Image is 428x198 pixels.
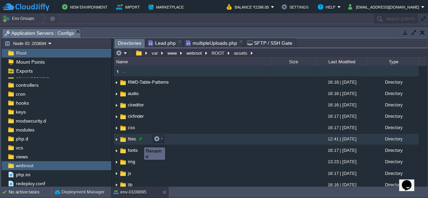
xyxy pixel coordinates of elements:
a: vcs [14,145,24,151]
li: /var/www/webroot/ROOT/application/controllers/Lead.php [146,39,183,47]
div: Directory [367,77,419,87]
button: [EMAIL_ADDRESS][DOMAIN_NAME] [348,3,421,11]
img: AMDAwAAAACH5BAEAAAAALAAAAAABAAEAAAICRAEAOw== [119,147,127,155]
a: files [127,136,137,142]
a: fonts [127,147,139,153]
span: webroot [14,163,34,169]
div: 16:16 | [DATE] [315,179,367,190]
div: Directory [367,145,419,156]
img: AMDAwAAAACH5BAEAAAAALAAAAAABAAEAAAICRAEAOw== [114,100,119,111]
div: No active tasks [9,187,52,198]
div: Name [114,58,271,66]
div: Directory [367,168,419,179]
a: .. [121,68,126,74]
a: controllers [14,82,40,88]
button: www [166,50,179,56]
button: New Environment [62,3,110,11]
div: Size [271,58,315,66]
button: assets [233,50,249,56]
img: AMDAwAAAACH5BAEAAAAALAAAAAABAAEAAAICRAEAOw== [114,77,119,88]
img: AMDAwAAAACH5BAEAAAAALAAAAAABAAEAAAICRAEAOw== [119,181,127,189]
button: var [151,50,160,56]
a: views [14,154,29,160]
iframe: chat widget [399,170,421,191]
span: RWD-Table-Patterns [127,79,170,85]
span: lib [127,182,133,188]
div: Tags [242,24,351,32]
a: php.ini [14,171,31,178]
div: 13:23 | [DATE] [315,156,367,167]
img: AMDAwAAAACH5BAEAAAAALAAAAAABAAEAAAICRAEAOw== [114,134,119,145]
img: AMDAwAAAACH5BAEAAAAALAAAAAABAAEAAAICRAEAOw== [119,90,127,98]
div: 16:16 | [DATE] [315,77,367,87]
div: Type [368,58,419,66]
input: Click to enter the path [114,48,427,58]
div: 16:17 | [DATE] [315,168,367,179]
button: Settings [282,3,310,11]
span: SFTP / SSH Gate [247,39,292,47]
span: hooks [14,100,30,106]
button: Marketplace [148,3,186,11]
div: Last Modified [316,58,367,66]
div: Directory [367,88,419,99]
img: AMDAwAAAACH5BAEAAAAALAAAAAABAAEAAAICRAEAOw== [114,123,119,133]
a: Root [15,50,28,56]
a: php.d [14,136,29,142]
div: 12:41 | [DATE] [315,134,367,144]
div: 16:16 | [DATE] [315,100,367,110]
a: ckfinder [127,113,145,119]
img: AMDAwAAAACH5BAEAAAAALAAAAAABAAEAAAICRAEAOw== [114,145,119,156]
a: js [127,170,132,176]
img: AMDAwAAAACH5BAEAAAAALAAAAAABAAEAAAICRAEAOw== [114,111,119,122]
a: ckeditor [127,102,145,108]
a: Mount Points [15,59,46,65]
div: Rename [146,148,163,159]
button: ROOT [211,50,226,56]
button: webroot [185,50,204,56]
span: cron [14,91,27,97]
a: img [127,159,136,165]
a: modules [14,127,35,133]
img: AMDAwAAAACH5BAEAAAAALAAAAAABAAEAAAICRAEAOw== [119,113,127,121]
img: AMDAwAAAACH5BAEAAAAALAAAAAABAAEAAAICRAEAOw== [119,158,127,166]
a: modsecurity.d [14,118,47,124]
a: keys [14,109,27,115]
div: 16:17 | [DATE] [315,122,367,133]
a: redeploy.conf [14,180,46,187]
div: Directory [367,111,419,122]
span: Lead.php [148,39,176,47]
span: Exports [15,68,34,74]
button: Balance ₹2286.00 [227,3,271,11]
button: Import [116,3,142,11]
div: 16:17 | [DATE] [315,111,367,122]
a: css [127,125,136,131]
img: AMDAwAAAACH5BAEAAAAALAAAAAABAAEAAAICRAEAOw== [119,136,127,143]
img: AMDAwAAAACH5BAEAAAAALAAAAAABAAEAAAICRAEAOw== [114,88,119,99]
img: CloudJiffy [2,3,49,11]
div: Directory [367,100,419,110]
img: AMDAwAAAACH5BAEAAAAALAAAAAABAAEAAAICRAEAOw== [114,68,121,75]
div: Usage [352,24,425,32]
div: Directory [367,122,419,133]
img: AMDAwAAAACH5BAEAAAAALAAAAAABAAEAAAICRAEAOw== [119,102,127,109]
span: multipleUploads.php [186,39,237,47]
button: Node ID: 203694 [4,40,48,46]
div: 16:17 | [DATE] [315,145,367,156]
a: audio [127,91,140,96]
img: AMDAwAAAACH5BAEAAAAALAAAAAABAAEAAAICRAEAOw== [119,124,127,132]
